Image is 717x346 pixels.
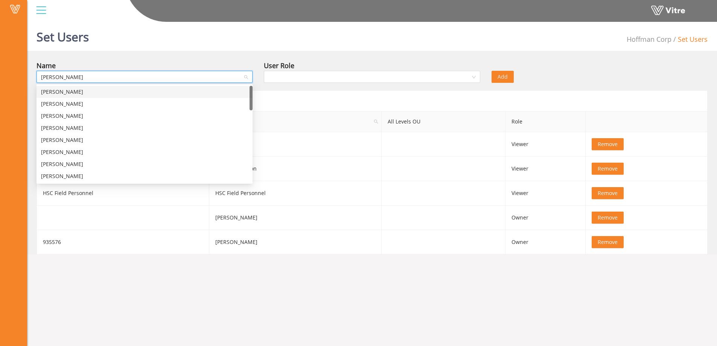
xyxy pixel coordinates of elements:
div: Jonathan Torgeson [37,86,253,98]
div: [PERSON_NAME] [41,88,248,96]
span: Viewer [511,165,528,172]
div: [PERSON_NAME] [41,100,248,108]
span: Owner [511,238,528,245]
div: User Role [264,60,294,71]
td: [PERSON_NAME] [209,206,382,230]
div: Jose Abundez [37,110,253,122]
div: Jose Munoz [37,134,253,146]
span: Remove [598,189,618,197]
div: Joseph Molina [37,146,253,158]
div: Name [37,60,56,71]
div: Jorge Fajardo [37,170,253,182]
button: Add [492,71,514,83]
button: Remove [592,212,624,224]
th: Role [505,111,586,132]
td: [PERSON_NAME] [209,230,382,255]
td: HSC [209,132,382,157]
td: HSC Field Personnel [209,181,382,206]
span: Viewer [511,140,528,148]
div: [PERSON_NAME] [41,112,248,120]
span: search [371,111,381,132]
div: Jose Ortiz [37,158,253,170]
div: Jorge Jimenez [37,98,253,110]
div: Form users [37,90,708,111]
span: Name [209,111,381,132]
button: Remove [592,163,624,175]
span: Remove [598,140,618,148]
span: 210 [627,35,671,44]
span: Remove [598,165,618,173]
button: Remove [592,138,624,150]
div: [PERSON_NAME] [41,136,248,144]
div: [PERSON_NAME] [41,148,248,156]
div: Bryson Jones [37,122,253,134]
div: [PERSON_NAME] [41,172,248,180]
div: [PERSON_NAME] [41,124,248,132]
span: search [374,119,378,124]
span: Remove [598,238,618,246]
button: Remove [592,187,624,199]
button: Remove [592,236,624,248]
span: Remove [598,213,618,222]
div: [PERSON_NAME] [41,160,248,168]
span: 935576 [43,238,61,245]
td: HSC Supervision [209,157,382,181]
span: Owner [511,214,528,221]
li: Set Users [671,34,708,44]
span: HSC Field Personnel [43,189,93,197]
span: Viewer [511,189,528,197]
h1: Set Users [37,19,89,51]
th: All Levels OU [382,111,505,132]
